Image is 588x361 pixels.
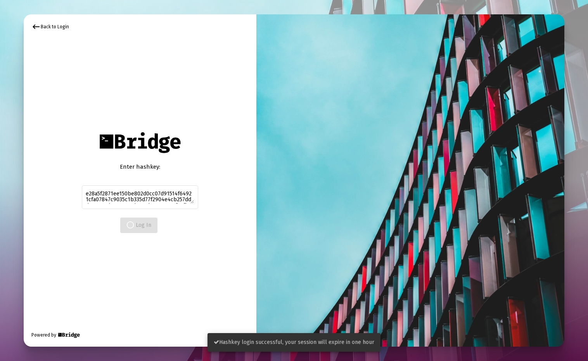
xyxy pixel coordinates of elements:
[126,222,151,228] span: Log In
[31,22,69,31] div: Back to Login
[31,331,81,339] div: Powered by
[82,163,198,171] div: Enter hashkey:
[120,218,157,233] button: Log In
[95,128,184,157] img: Bridge Financial Technology Logo
[214,339,374,345] span: Hashkey login successful, your session will expire in one hour
[31,22,41,31] mat-icon: keyboard_backspace
[57,331,81,339] img: Bridge Financial Technology Logo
